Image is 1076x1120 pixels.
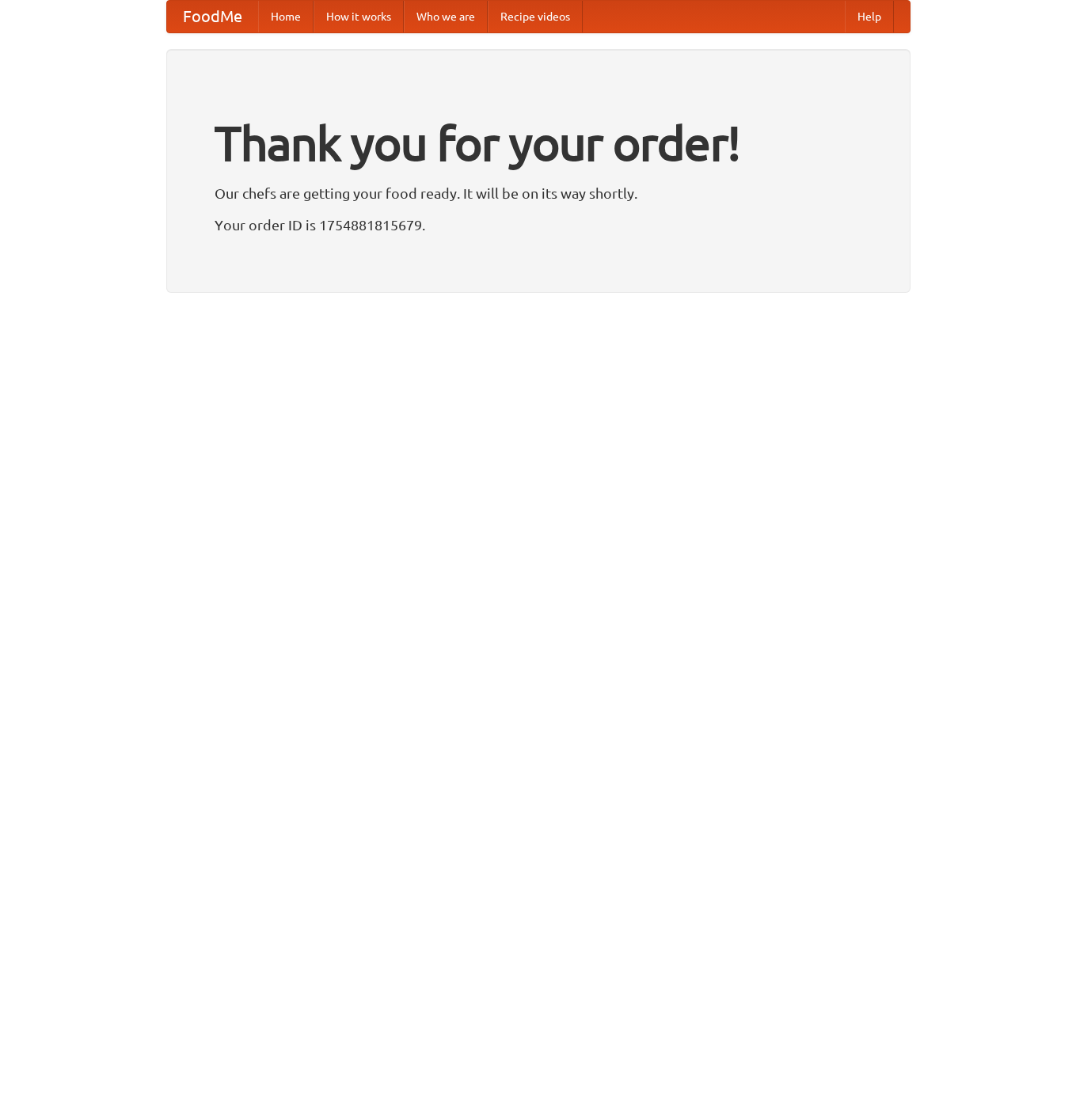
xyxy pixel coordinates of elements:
a: How it works [314,1,404,32]
a: Recipe videos [488,1,583,32]
h1: Thank you for your order! [215,105,862,181]
p: Our chefs are getting your food ready. It will be on its way shortly. [215,181,862,205]
a: Who we are [404,1,488,32]
a: FoodMe [167,1,258,32]
a: Home [258,1,314,32]
a: Help [845,1,894,32]
p: Your order ID is 1754881815679. [215,213,862,237]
